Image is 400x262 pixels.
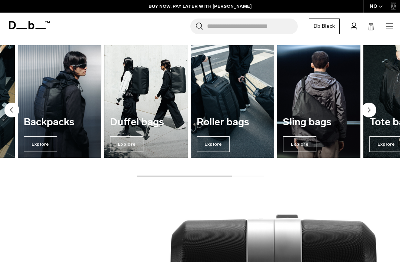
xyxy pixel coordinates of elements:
button: Next slide [361,103,376,119]
h3: Duffel bags [110,117,181,128]
span: Explore [24,136,57,152]
span: Explore [197,136,230,152]
h3: Roller bags [197,117,268,128]
div: 3 / 7 [18,45,101,158]
div: 5 / 7 [191,45,274,158]
span: Explore [283,136,316,152]
a: Duffel bags Explore [104,45,187,158]
a: BUY NOW, PAY LATER WITH [PERSON_NAME] [149,3,252,10]
a: Roller bags Explore [191,45,274,158]
span: Explore [110,136,143,152]
div: 4 / 7 [104,45,187,158]
div: 6 / 7 [277,45,360,158]
h3: Sling bags [283,117,354,128]
a: Backpacks Explore [18,45,101,158]
a: Db Black [309,19,340,34]
a: Sling bags Explore [277,45,360,158]
button: Previous slide [4,103,19,119]
h3: Backpacks [24,117,95,128]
